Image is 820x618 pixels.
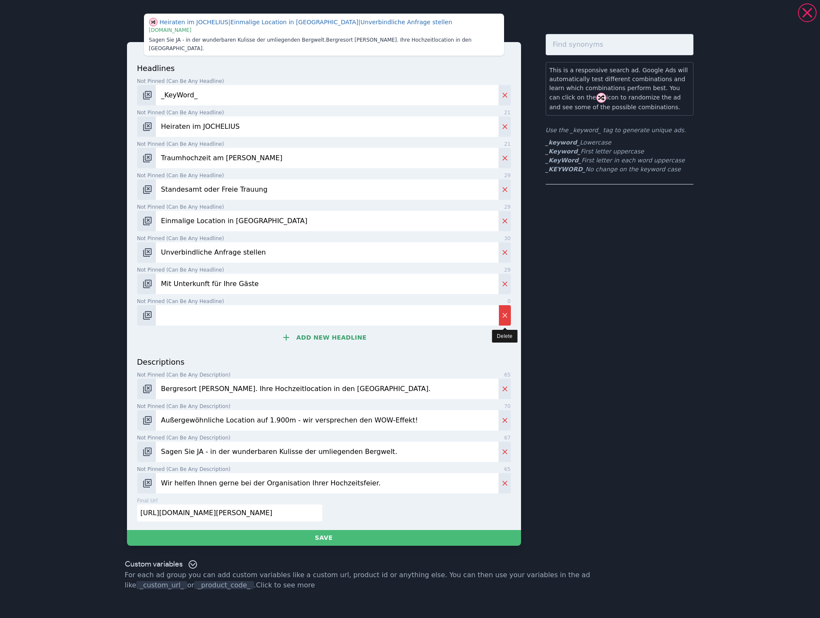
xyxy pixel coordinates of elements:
button: Change pinned position [137,148,156,168]
button: Change pinned position [137,85,156,105]
span: _custom_url_ [136,581,187,589]
button: Delete [499,242,511,263]
span: Not pinned (Can be any description) [137,465,231,473]
button: Delete [499,410,511,431]
span: 21 [504,109,510,116]
button: Change pinned position [137,274,156,294]
div: Custom variables [125,559,198,570]
button: Add new headline [137,329,511,346]
img: pos-.svg [142,90,152,100]
span: Not pinned (Can be any description) [137,434,231,442]
span: 29 [504,203,510,211]
button: Change pinned position [137,379,156,399]
button: Save [127,530,521,546]
button: Delete [499,85,511,105]
span: Not pinned (Can be any headline) [137,172,224,179]
img: pos-.svg [142,415,152,425]
span: 21 [504,140,510,148]
b: _KeyWord_ [546,157,582,164]
button: Change pinned position [137,179,156,200]
span: Show different combination [149,18,158,26]
img: pos-.svg [142,122,152,132]
p: This is a responsive search ad. Google Ads will automatically test different combinations and lea... [549,66,690,112]
span: Not pinned (Can be any headline) [137,140,224,148]
span: Not pinned (Can be any headline) [137,203,224,211]
button: Delete [499,274,511,294]
button: Delete [499,379,511,399]
p: headlines [137,62,511,74]
img: pos-.svg [142,153,152,163]
li: Lowercase [546,138,693,147]
img: shuffle.svg [596,93,606,103]
button: Delete [499,305,511,326]
button: Delete [499,442,511,462]
button: Change pinned position [137,473,156,493]
b: _Keyword_ [546,148,581,155]
button: Delete [499,211,511,231]
span: 70 [504,403,510,410]
img: pos-.svg [142,478,152,488]
button: Change pinned position [137,305,156,326]
b: _KEYWORD_ [546,166,586,173]
li: No change on the keyword case [546,165,693,174]
p: final url [137,497,158,505]
span: 65 [504,371,510,379]
span: _product_code_ [194,581,254,589]
span: 30 [504,235,510,242]
button: Change pinned position [137,211,156,231]
img: pos-.svg [142,247,152,258]
button: Change pinned position [137,442,156,462]
span: | [358,19,361,26]
b: _keyword_ [546,139,580,146]
ul: First letter uppercase [546,138,693,174]
span: 0 [507,298,511,305]
img: pos-.svg [142,310,152,320]
span: Not pinned (Can be any headline) [137,298,224,305]
span: Einmalige Location in [GEOGRAPHIC_DATA] [230,19,360,26]
span: Heiraten im JOCHELIUS [160,19,231,26]
span: 67 [504,434,510,442]
p: For each ad group you can add custom variables like a custom url, product id or anything else. Yo... [125,570,696,590]
img: pos-.svg [142,384,152,394]
span: 29 [504,172,510,179]
img: pos-.svg [142,216,152,226]
p: Use the _keyword_ tag to generate unique ads. [546,126,693,135]
span: Not pinned (Can be any description) [137,371,231,379]
span: Not pinned (Can be any headline) [137,235,224,242]
span: Not pinned (Can be any headline) [137,266,224,274]
button: Delete [499,116,511,137]
span: [DOMAIN_NAME] [149,27,192,33]
img: pos-.svg [142,184,152,195]
img: shuffle.svg [149,18,158,26]
span: Unverbindliche Anfrage stellen [361,19,452,26]
p: descriptions [137,356,511,368]
span: Not pinned (Can be any description) [137,403,231,410]
span: Sagen Sie JA - in der wunderbaren Kulisse der umliegenden Bergwelt. [149,37,326,43]
span: | [228,19,231,26]
span: 29 [504,266,510,274]
span: Not pinned (Can be any headline) [137,109,224,116]
input: Find synonyms [546,34,693,55]
button: Delete [499,148,511,168]
button: Delete [499,473,511,493]
span: 65 [504,465,510,473]
button: Change pinned position [137,116,156,137]
button: Change pinned position [137,410,156,431]
button: Delete [499,179,511,200]
span: Not pinned (Can be any headline) [137,77,224,85]
img: pos-.svg [142,279,152,289]
div: This is just a visual aid. Your CSV will only contain exactly what you add in the form below. [144,14,504,56]
button: Change pinned position [137,242,156,263]
li: First letter in each word uppercase [546,156,693,165]
a: Click to see more [256,581,315,589]
img: pos-.svg [142,447,152,457]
